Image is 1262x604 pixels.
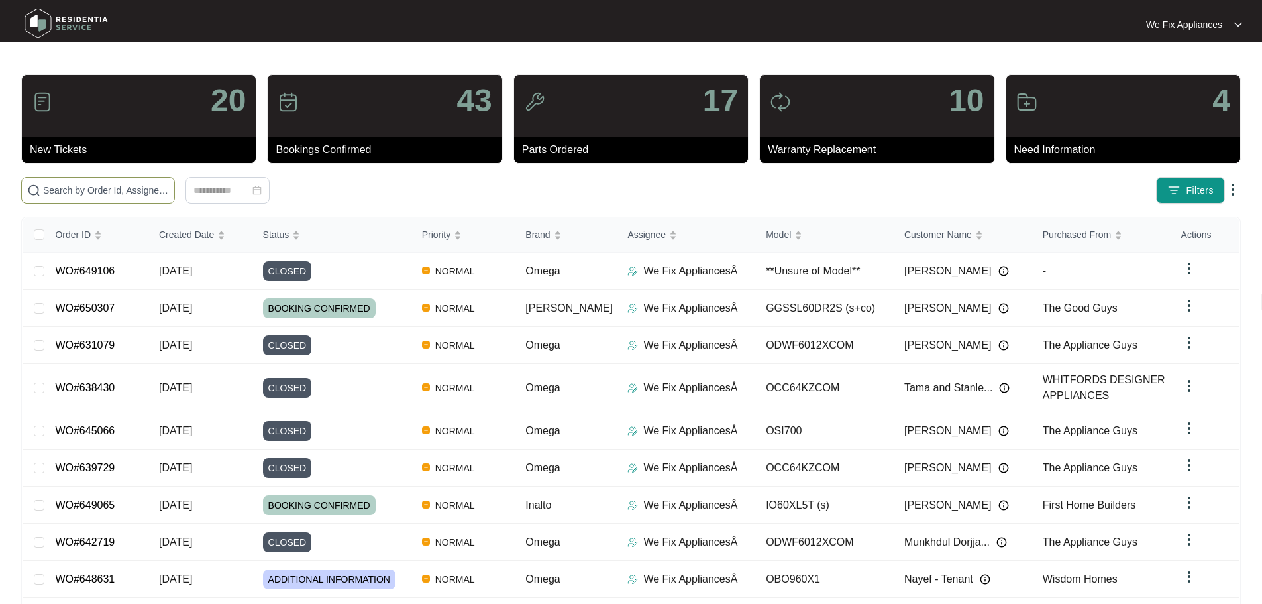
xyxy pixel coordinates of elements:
[904,497,992,513] span: [PERSON_NAME]
[422,501,430,509] img: Vercel Logo
[755,412,894,450] td: OSI700
[643,423,737,439] p: We Fix AppliancesÂ
[643,572,737,587] p: We Fix AppliancesÂ
[55,265,115,276] a: WO#649106
[525,265,560,276] span: Omega
[525,227,550,242] span: Brand
[1043,536,1137,548] span: The Appliance Guys
[627,463,638,473] img: Assigner Icon
[430,263,480,279] span: NORMAL
[430,497,480,513] span: NORMAL
[55,574,115,585] a: WO#648631
[755,290,894,327] td: GGSSL60DR2S (s+co)
[515,217,617,253] th: Brand
[1043,574,1118,585] span: Wisdom Homes
[755,561,894,598] td: OBO960X1
[1043,462,1137,473] span: The Appliance Guys
[430,423,480,439] span: NORMAL
[44,217,148,253] th: Order ID
[1043,227,1111,242] span: Purchased From
[1181,378,1197,394] img: dropdown arrow
[430,460,480,476] span: NORMAL
[27,184,40,197] img: search-icon
[1181,335,1197,351] img: dropdown arrow
[1043,425,1137,436] span: The Appliance Guys
[980,574,990,585] img: Info icon
[525,339,560,351] span: Omega
[996,537,1007,548] img: Info icon
[998,500,1009,511] img: Info icon
[422,383,430,391] img: Vercel Logo
[1043,302,1118,314] span: The Good Guys
[263,227,289,242] span: Status
[1156,177,1225,204] button: filter iconFilters
[55,339,115,351] a: WO#631079
[1181,532,1197,548] img: dropdown arrow
[422,304,430,312] img: Vercel Logo
[1032,217,1171,253] th: Purchased From
[159,536,192,548] span: [DATE]
[755,217,894,253] th: Model
[263,335,312,355] span: CLOSED
[263,378,312,398] span: CLOSED
[456,85,492,117] p: 43
[159,425,192,436] span: [DATE]
[627,340,638,351] img: Assigner Icon
[525,425,560,436] span: Omega
[1014,142,1240,158] p: Need Information
[30,142,256,158] p: New Tickets
[43,183,169,198] input: Search by Order Id, Assignee Name, Customer Name, Brand and Model
[1212,85,1230,117] p: 4
[755,450,894,487] td: OCC64KZCOM
[998,266,1009,276] img: Info icon
[159,265,192,276] span: [DATE]
[430,337,480,353] span: NORMAL
[422,426,430,434] img: Vercel Logo
[904,380,992,396] span: Tama and Stanle...
[20,3,113,43] img: residentia service logo
[525,382,560,393] span: Omega
[525,499,551,511] span: Inalto
[159,382,192,393] span: [DATE]
[263,298,376,318] span: BOOKING CONFIRMED
[1181,495,1197,511] img: dropdown arrow
[904,423,992,439] span: [PERSON_NAME]
[55,227,91,242] span: Order ID
[430,534,480,550] span: NORMAL
[1171,217,1239,253] th: Actions
[1181,569,1197,585] img: dropdown arrow
[1181,420,1197,436] img: dropdown arrow
[755,327,894,364] td: ODWF6012XCOM
[422,267,430,274] img: Vercel Logo
[1181,298,1197,314] img: dropdown arrow
[55,425,115,436] a: WO#645066
[998,463,1009,473] img: Info icon
[627,426,638,436] img: Assigner Icon
[263,495,376,515] span: BOOKING CONFIRMED
[55,302,115,314] a: WO#650307
[627,574,638,585] img: Assigner Icon
[643,300,737,316] p: We Fix AppliancesÂ
[998,340,1009,351] img: Info icon
[1146,18,1222,31] p: We Fix Appliances
[252,217,411,253] th: Status
[278,91,299,113] img: icon
[263,532,312,552] span: CLOSED
[998,303,1009,314] img: Info icon
[1225,182,1241,198] img: dropdown arrow
[617,217,755,253] th: Assignee
[32,91,53,113] img: icon
[904,337,992,353] span: [PERSON_NAME]
[525,302,613,314] span: [PERSON_NAME]
[703,85,738,117] p: 17
[643,337,737,353] p: We Fix AppliancesÂ
[643,263,737,279] p: We Fix AppliancesÂ
[263,261,312,281] span: CLOSED
[766,227,791,242] span: Model
[159,574,192,585] span: [DATE]
[1016,91,1037,113] img: icon
[643,534,737,550] p: We Fix AppliancesÂ
[894,217,1032,253] th: Customer Name
[904,460,992,476] span: [PERSON_NAME]
[430,380,480,396] span: NORMAL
